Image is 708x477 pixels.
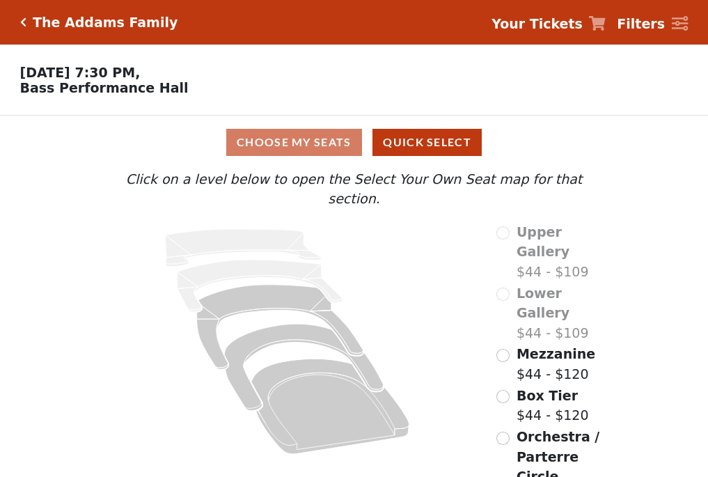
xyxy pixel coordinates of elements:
[491,16,583,31] strong: Your Tickets
[517,224,569,260] span: Upper Gallery
[517,386,589,425] label: $44 - $120
[517,388,578,403] span: Box Tier
[372,129,482,156] button: Quick Select
[517,286,569,321] span: Lower Gallery
[617,14,688,34] a: Filters
[20,17,26,27] a: Click here to go back to filters
[98,169,609,209] p: Click on a level below to open the Select Your Own Seat map for that section.
[491,14,606,34] a: Your Tickets
[517,344,595,384] label: $44 - $120
[252,359,410,454] path: Orchestra / Parterre Circle - Seats Available: 94
[517,222,610,282] label: $44 - $109
[166,229,322,267] path: Upper Gallery - Seats Available: 0
[617,16,665,31] strong: Filters
[517,346,595,361] span: Mezzanine
[517,283,610,343] label: $44 - $109
[33,15,178,31] h5: The Addams Family
[178,260,343,312] path: Lower Gallery - Seats Available: 0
